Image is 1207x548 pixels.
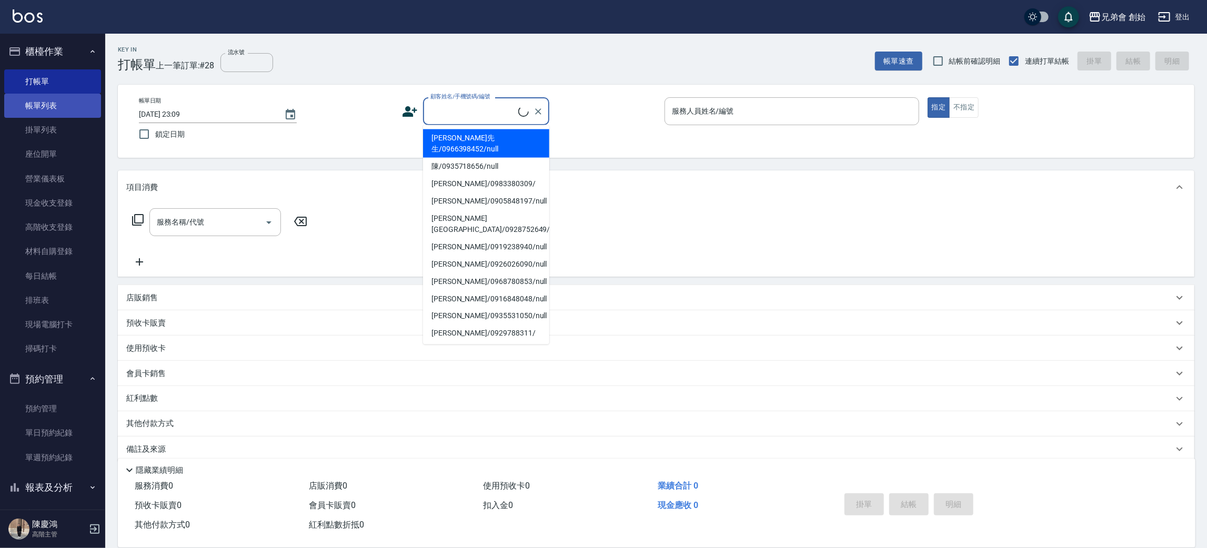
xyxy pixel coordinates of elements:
button: 指定 [928,97,950,118]
p: 備註及來源 [126,444,166,455]
a: 單週預約紀錄 [4,445,101,470]
button: 報表及分析 [4,474,101,501]
label: 顧客姓名/手機號碼/編號 [430,93,490,100]
li: [PERSON_NAME]/0916848048/null [423,290,549,308]
span: 結帳前確認明細 [949,56,1001,67]
a: 每日結帳 [4,264,101,288]
div: 項目消費 [118,170,1194,204]
a: 現金收支登錄 [4,191,101,215]
li: 陳/0935718656/null [423,158,549,175]
span: 預收卡販賣 0 [135,500,182,510]
a: 單日預約紀錄 [4,421,101,445]
h5: 陳慶鴻 [32,519,86,530]
div: 其他付款方式 [118,411,1194,437]
li: [PERSON_NAME]/0905848197/null [423,192,549,210]
a: 帳單列表 [4,94,101,118]
div: 會員卡銷售 [118,361,1194,386]
a: 掃碼打卡 [4,337,101,361]
span: 會員卡販賣 0 [309,500,356,510]
p: 高階主管 [32,530,86,539]
a: 營業儀表板 [4,167,101,191]
li: [PERSON_NAME][GEOGRAPHIC_DATA]/0928752649/null [423,210,549,238]
span: 店販消費 0 [309,481,347,491]
li: [PERSON_NAME]/0926026090/null [423,256,549,273]
button: 兄弟會 創始 [1084,6,1150,28]
p: 會員卡銷售 [126,368,166,379]
span: 現金應收 0 [658,500,698,510]
label: 流水號 [228,48,244,56]
span: 紅利點數折抵 0 [309,520,364,530]
span: 業績合計 0 [658,481,698,491]
li: [PERSON_NAME]/0929788311/ [423,325,549,342]
div: 紅利點數 [118,386,1194,411]
p: 項目消費 [126,182,158,193]
button: 帳單速查 [875,52,922,71]
button: save [1058,6,1079,27]
a: 高階收支登錄 [4,215,101,239]
div: 預收卡販賣 [118,310,1194,336]
label: 帳單日期 [139,97,161,105]
p: 隱藏業績明細 [136,465,183,476]
button: Open [260,214,277,231]
a: 預約管理 [4,397,101,421]
span: 鎖定日期 [155,129,185,140]
div: 備註及來源 [118,437,1194,462]
div: 店販銷售 [118,285,1194,310]
a: 排班表 [4,288,101,312]
span: 扣入金 0 [484,500,514,510]
span: 上一筆訂單:#28 [156,59,215,72]
img: Logo [13,9,43,23]
button: 不指定 [949,97,979,118]
p: 紅利點數 [126,393,163,404]
li: [PERSON_NAME]/0968780853/null [423,273,549,290]
button: Choose date, selected date is 2025-09-14 [278,102,303,127]
li: [PERSON_NAME]/0919238940/null [423,238,549,256]
button: 登出 [1154,7,1194,27]
p: 其他付款方式 [126,418,179,430]
button: 客戶管理 [4,501,101,528]
img: Person [8,519,29,540]
span: 服務消費 0 [135,481,173,491]
li: 白白/0910301057/null [423,342,549,360]
input: YYYY/MM/DD hh:mm [139,106,274,123]
p: 店販銷售 [126,292,158,303]
div: 使用預收卡 [118,336,1194,361]
li: [PERSON_NAME]/0935531050/null [423,308,549,325]
h3: 打帳單 [118,57,156,72]
div: 兄弟會 創始 [1101,11,1145,24]
button: Clear [531,104,546,119]
li: [PERSON_NAME]/0983380309/ [423,175,549,192]
span: 使用預收卡 0 [484,481,530,491]
li: [PERSON_NAME]先生/0966398452/null [423,129,549,158]
a: 材料自購登錄 [4,239,101,263]
a: 打帳單 [4,69,101,94]
p: 使用預收卡 [126,343,166,354]
button: 櫃檯作業 [4,38,101,65]
a: 掛單列表 [4,118,101,142]
button: 預約管理 [4,366,101,393]
span: 連續打單結帳 [1025,56,1069,67]
a: 現場電腦打卡 [4,312,101,337]
p: 預收卡販賣 [126,318,166,329]
span: 其他付款方式 0 [135,520,190,530]
h2: Key In [118,46,156,53]
a: 座位開單 [4,142,101,166]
